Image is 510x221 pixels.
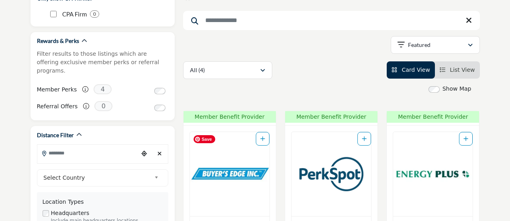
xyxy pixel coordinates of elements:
p: Filter results to those listings which are offering exclusive member perks or referral programs. [37,50,168,75]
a: Add To List [260,136,265,142]
div: 0 Results For CPA Firm [90,10,99,18]
div: Choose your current location [138,145,150,162]
a: Open Listing in new tab [292,132,371,216]
a: Open Listing in new tab [393,132,473,216]
a: View List [440,67,475,73]
input: Search Keyword [183,11,480,30]
b: 0 [93,11,96,17]
li: Card View [387,61,435,79]
label: Show Map [443,85,471,93]
h2: Distance Filter [37,131,74,139]
input: Search Location [37,145,139,161]
a: View Card [392,67,430,73]
p: All (4) [190,66,205,74]
a: Open Listing in new tab [190,132,269,216]
span: 4 [94,84,112,94]
div: Clear search location [154,145,165,162]
img: Energy Plus [393,132,473,216]
input: CPA Firm checkbox [50,11,57,17]
span: List View [450,67,475,73]
input: Switch to Member Perks [154,88,165,94]
span: Select Country [43,173,151,182]
span: Save [194,135,215,143]
img: Buyer's Edge Inc. [190,132,269,216]
li: List View [435,61,480,79]
img: PerkSpot [292,132,371,216]
p: Featured [408,41,430,49]
h2: Rewards & Perks [37,37,79,45]
input: Switch to Referral Offers [154,105,165,111]
p: CPA Firm: CPA Firm [62,10,87,19]
span: Member Benefit Provider [186,113,273,121]
span: Member Benefit Provider [288,113,375,121]
span: Member Benefit Provider [389,113,477,121]
button: All (4) [183,61,272,79]
span: 0 [94,101,112,111]
button: Featured [391,36,480,54]
label: Member Perks [37,83,77,97]
a: Add To List [362,136,367,142]
label: Referral Offers [37,99,78,114]
div: Location Types [43,198,163,206]
label: Headquarters [51,209,90,217]
span: Card View [402,67,430,73]
a: Add To List [463,136,468,142]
